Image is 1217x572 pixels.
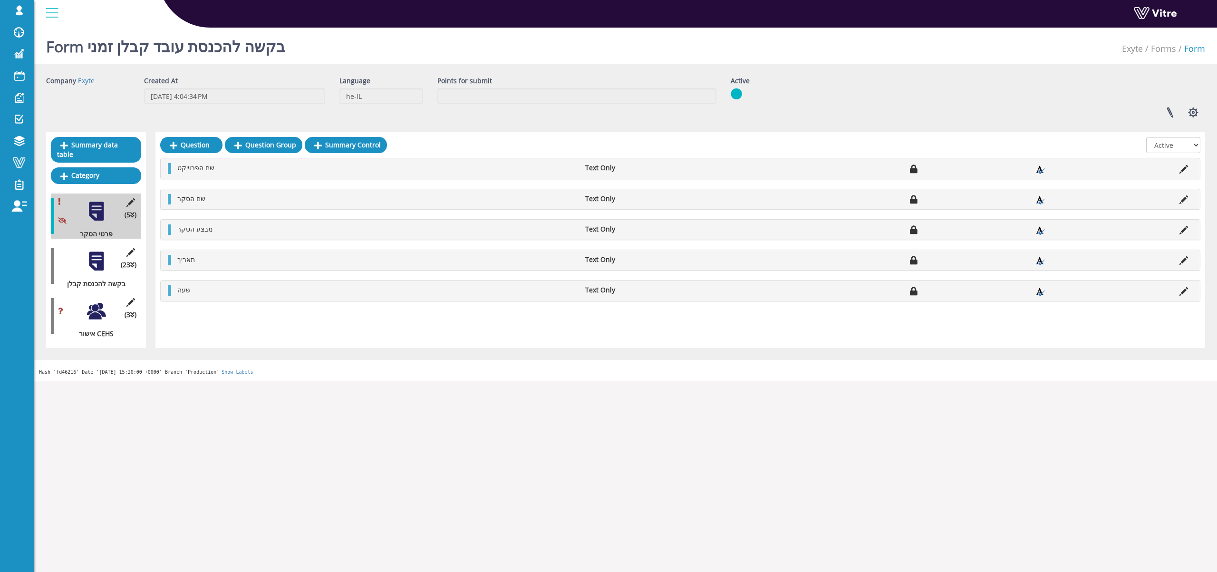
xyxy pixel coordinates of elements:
[121,260,136,270] span: (23 )
[51,229,134,239] div: פרטי הסקר
[580,285,734,295] li: Text Only
[339,76,370,86] label: Language
[177,255,195,264] span: תאריך
[177,285,191,294] span: שעה
[125,210,136,220] span: (5 )
[51,329,134,339] div: אישור CEHS
[731,88,742,100] img: yes
[731,76,750,86] label: Active
[1151,43,1176,54] a: Forms
[144,76,178,86] label: Created At
[580,255,734,264] li: Text Only
[46,24,285,64] h1: Form בקשה להכנסת עובד קבלן זמני
[46,76,76,86] label: Company
[51,279,134,289] div: בקשה להכנסת קבלן
[39,369,219,375] span: Hash 'fd46216' Date '[DATE] 15:20:00 +0000' Branch 'Production'
[222,369,253,375] a: Show Labels
[305,137,387,153] a: Summary Control
[160,137,222,153] a: Question
[51,137,141,163] a: Summary data table
[177,163,214,172] span: שם הפרוייקט
[1176,43,1205,55] li: Form
[580,224,734,234] li: Text Only
[177,194,205,203] span: שם הסקר
[437,76,492,86] label: Points for submit
[1122,43,1143,54] a: Exyte
[78,76,95,85] a: Exyte
[177,224,213,233] span: מבצע הסקר
[51,167,141,184] a: Category
[125,310,136,320] span: (3 )
[580,194,734,204] li: Text Only
[225,137,302,153] a: Question Group
[580,163,734,173] li: Text Only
